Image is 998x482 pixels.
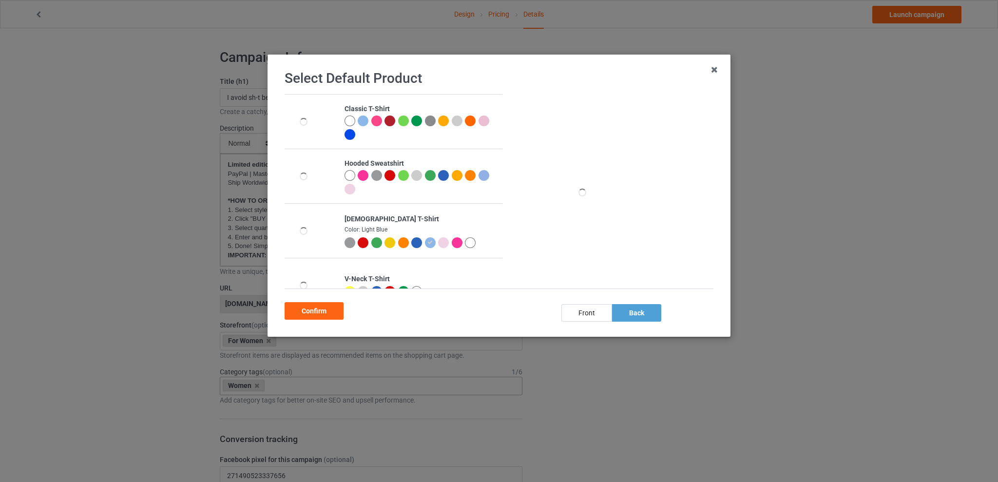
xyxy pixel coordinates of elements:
div: front [561,304,612,322]
div: Color: Light Blue [345,226,497,234]
h1: Select Default Product [285,70,713,87]
div: Confirm [285,302,344,320]
div: back [612,304,661,322]
div: Hooded Sweatshirt [345,159,497,169]
div: [DEMOGRAPHIC_DATA] T-Shirt [345,214,497,224]
img: heather_texture.png [425,116,436,126]
div: Classic T-Shirt [345,104,497,114]
div: V-Neck T-Shirt [345,274,497,284]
